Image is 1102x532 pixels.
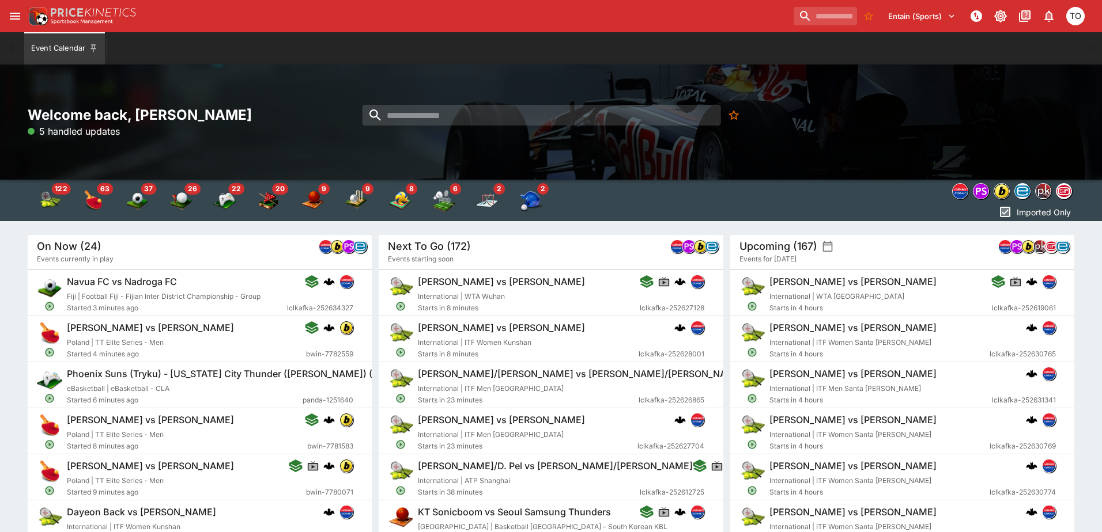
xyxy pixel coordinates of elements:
[418,506,611,518] h6: KT Sonicboom vs Seoul Samsung Thunders
[769,506,937,518] h6: [PERSON_NAME] vs [PERSON_NAME]
[67,368,391,380] h6: Phoenix Suns (Tryku) - [US_STATE] City Thunder ([PERSON_NAME]) (Bo1)
[675,322,686,333] img: logo-cerberus.svg
[339,321,353,335] div: bwin
[340,506,353,518] img: lclkafka.png
[342,240,355,253] img: pandascore.png
[38,189,61,212] div: Tennis
[418,440,637,452] span: Starts in 23 minutes
[44,393,55,404] svg: Open
[388,253,454,265] span: Events starting soon
[67,414,234,426] h6: [PERSON_NAME] vs [PERSON_NAME]
[1026,276,1037,287] div: cerberus
[769,368,937,380] h6: [PERSON_NAME] vs [PERSON_NAME]
[323,414,335,425] div: cerberus
[37,413,62,438] img: table_tennis.png
[769,460,937,472] h6: [PERSON_NAME] vs [PERSON_NAME]
[141,183,156,195] span: 37
[671,240,684,253] img: lclkafka.png
[342,240,356,253] div: pandascore
[418,460,693,472] h6: [PERSON_NAME]/D. Pel vs [PERSON_NAME]/[PERSON_NAME]
[287,302,353,314] span: lclkafka-252634327
[169,189,193,212] div: Golf
[973,183,989,199] div: pandascore
[345,189,368,212] div: Cricket
[992,394,1056,406] span: lclkafka-252631341
[418,384,564,393] span: International | ITF Men [GEOGRAPHIC_DATA]
[769,348,990,360] span: Starts in 4 hours
[1035,183,1051,199] div: pricekinetics
[769,440,990,452] span: Starts in 4 hours
[769,487,990,498] span: Starts in 4 hours
[1026,322,1037,333] img: logo-cerberus.svg
[640,487,705,498] span: lclkafka-252612725
[1042,321,1056,335] div: lclkafka
[1056,185,1071,197] img: sportsradar.png
[769,276,937,288] h6: [PERSON_NAME] vs [PERSON_NAME]
[692,321,704,334] img: lclkafka.png
[1043,459,1055,472] img: lclkafka.png
[37,275,62,300] img: soccer.png
[272,183,288,195] span: 20
[323,506,335,518] div: cerberus
[995,203,1074,221] button: Imported Only
[769,322,937,334] h6: [PERSON_NAME] vs [PERSON_NAME]
[693,240,707,253] div: bwin
[1022,240,1035,253] img: bwin.png
[82,189,105,212] img: table_tennis
[640,302,705,314] span: lclkafka-252627128
[994,184,1009,199] img: bwin.png
[396,347,406,358] svg: Open
[952,183,968,199] div: lclkafka
[396,485,406,496] svg: Open
[1043,413,1055,426] img: lclkafka.png
[747,393,757,404] svg: Open
[51,19,113,24] img: Sportsbook Management
[38,189,61,212] img: tennis
[682,240,695,253] img: pandascore.png
[1026,414,1037,425] div: cerberus
[388,413,413,438] img: tennis.png
[675,276,686,287] div: cerberus
[418,476,510,485] span: International | ATP Shanghai
[323,460,335,472] div: cerberus
[769,292,904,301] span: International | WTA [GEOGRAPHIC_DATA]
[705,240,718,253] img: betradar.png
[747,347,757,358] svg: Open
[1042,367,1056,381] div: lclkafka
[418,338,531,347] span: International | ITF Women Kunshan
[432,189,455,212] div: Badminton
[388,321,413,346] img: tennis.png
[28,106,372,124] h2: Welcome back, [PERSON_NAME]
[388,189,412,212] div: Volleyball
[998,240,1012,253] div: lclkafka
[747,439,757,450] svg: Open
[319,240,332,253] img: lclkafka.png
[537,183,549,195] span: 2
[675,322,686,333] div: cerberus
[388,189,412,212] img: volleyball
[638,440,705,452] span: lclkafka-252627704
[1015,184,1030,199] img: betradar.png
[51,183,70,195] span: 122
[323,322,335,333] div: cerberus
[5,6,25,26] button: open drawer
[520,189,543,212] img: baseball
[992,302,1056,314] span: lclkafka-252619061
[769,476,931,485] span: International | ITF Women Santa [PERSON_NAME]
[1056,240,1070,253] div: betradar
[307,440,353,452] span: bwin-7781583
[67,460,234,472] h6: [PERSON_NAME] vs [PERSON_NAME]
[1066,7,1085,25] div: Thomas OConnor
[323,276,335,287] img: logo-cerberus.svg
[345,189,368,212] img: cricket
[318,183,330,195] span: 9
[990,440,1056,452] span: lclkafka-252630769
[724,105,745,126] button: No Bookmarks
[675,414,686,425] div: cerberus
[769,414,937,426] h6: [PERSON_NAME] vs [PERSON_NAME]
[418,394,639,406] span: Starts in 23 minutes
[990,348,1056,360] span: lclkafka-252630765
[418,522,667,531] span: [GEOGRAPHIC_DATA] | Basketball [GEOGRAPHIC_DATA] - South Korean KBL
[169,189,193,212] img: golf
[67,394,303,406] span: Started 6 minutes ago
